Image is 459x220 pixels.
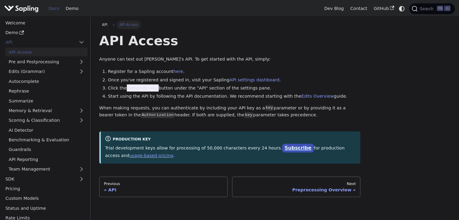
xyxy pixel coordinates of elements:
[5,116,88,125] a: Scoring & Classification
[5,96,88,105] a: Summarize
[75,174,88,183] button: Expand sidebar category 'SDK'
[108,85,361,92] li: Click the button under the "API" section of the settings pane.
[105,136,356,143] div: Production Key
[229,77,279,82] a: API settings dashboard
[5,165,88,174] a: Team Management
[62,4,82,13] a: Demo
[173,69,183,74] a: here
[5,126,88,134] a: AI Detector
[104,187,223,193] div: API
[5,58,88,66] a: Pre and Postprocessing
[99,56,360,63] p: Anyone can test out [PERSON_NAME]'s API. To get started with the API, simply:
[370,4,397,13] a: GitHub
[5,67,88,76] a: Edits (Grammar)
[2,204,88,212] a: Status and Uptime
[2,174,75,183] a: SDK
[4,4,41,13] a: Sapling.ai
[99,20,360,29] nav: Breadcrumbs
[5,48,88,56] a: API Access
[99,177,228,197] a: PreviousAPI
[244,112,253,118] code: key
[2,194,88,203] a: Custom Models
[409,3,454,14] button: Search (Ctrl+K)
[99,20,110,29] a: API
[5,77,88,86] a: Autocomplete
[2,38,75,47] a: API
[99,33,360,49] h1: API Access
[108,93,361,100] li: Start using the API by following the API documentation. We recommend starting with the guide.
[108,77,361,84] li: Once you've registered and signed in, visit your Sapling .
[99,105,360,119] p: When making requests, you can authenticate by including your API key as a parameter or by providi...
[444,6,450,11] kbd: K
[237,187,356,193] div: Preprocessing Overview
[5,145,88,154] a: Guardrails
[4,4,39,13] img: Sapling.ai
[2,18,88,27] a: Welcome
[232,177,360,197] a: NextPreprocessing Overview
[75,38,88,47] button: Collapse sidebar category 'API'
[237,181,356,186] div: Next
[127,84,159,92] span: Generate Key
[265,105,274,111] code: key
[99,177,360,197] nav: Docs pages
[45,4,62,13] a: Docs
[2,28,88,37] a: Demo
[104,181,223,186] div: Previous
[117,20,141,29] span: API Access
[301,94,334,99] a: Edits Overview
[321,4,347,13] a: Dev Blog
[5,106,88,115] a: Memory & Retrieval
[418,6,437,11] span: Search
[108,68,361,75] li: Register for a Sapling account .
[141,112,174,118] code: Authorization
[5,87,88,96] a: Rephrase
[5,136,88,144] a: Benchmarking & Evaluation
[102,23,107,27] span: API
[397,4,406,13] button: Switch between dark and light mode (currently system mode)
[347,4,371,13] a: Contact
[282,144,314,152] a: Subscribe
[5,155,88,164] a: API Reporting
[129,153,173,158] a: usage-based pricing
[2,184,88,193] a: Pricing
[105,144,356,159] p: Trial development keys allow for processing of 50,000 characters every 24 hours. for production a...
